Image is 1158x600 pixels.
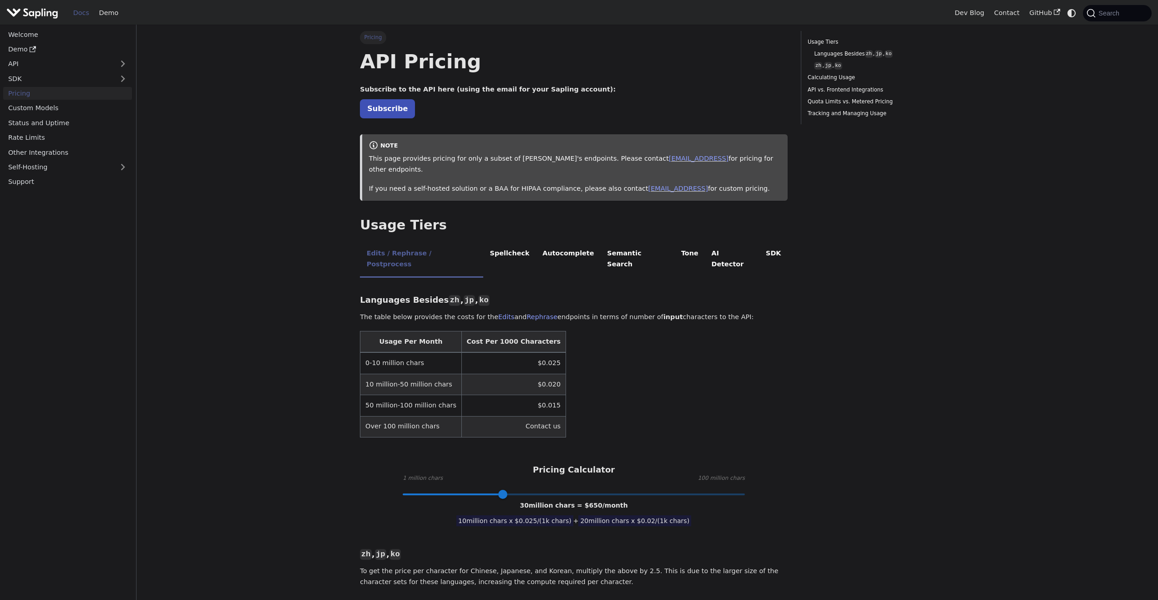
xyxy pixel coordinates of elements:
a: API [3,57,114,71]
li: Spellcheck [483,242,536,278]
p: If you need a self-hosted solution or a BAA for HIPAA compliance, please also contact for custom ... [369,183,781,194]
code: zh [449,295,460,306]
a: SDK [3,72,114,85]
span: Pricing [360,31,386,44]
span: Search [1096,10,1125,17]
button: Search (Command+K) [1083,5,1151,21]
span: 10 million chars x $ 0.025 /(1k chars) [456,515,573,526]
th: Usage Per Month [360,331,461,353]
span: 1 million chars [403,474,443,483]
h2: Usage Tiers [360,217,788,234]
code: zh [865,50,873,58]
span: 30 million chars = $ 650 /month [520,502,628,509]
li: Autocomplete [536,242,601,278]
a: Welcome [3,28,132,41]
a: Tracking and Managing Usage [808,109,931,118]
a: Pricing [3,87,132,100]
a: Edits [498,313,514,320]
a: API vs. Frontend Integrations [808,86,931,94]
div: note [369,141,781,152]
h1: API Pricing [360,49,788,74]
code: jp [875,50,883,58]
a: Self-Hosting [3,161,132,174]
td: 0-10 million chars [360,352,461,374]
a: [EMAIL_ADDRESS] [669,155,728,162]
a: Usage Tiers [808,38,931,46]
td: Contact us [461,416,566,437]
li: AI Detector [705,242,759,278]
a: Demo [94,6,123,20]
td: Over 100 million chars [360,416,461,437]
a: Rate Limits [3,131,132,144]
code: ko [478,295,490,306]
code: jp [824,62,832,70]
code: jp [464,295,475,306]
img: Sapling.ai [6,6,58,20]
strong: input [663,313,683,320]
code: ko [834,62,842,70]
code: zh [360,549,371,560]
a: Docs [68,6,94,20]
td: 50 million-100 million chars [360,395,461,416]
td: $0.015 [461,395,566,416]
button: Expand sidebar category 'API' [114,57,132,71]
a: Languages Besideszh,jp,ko [814,50,928,58]
li: SDK [759,242,788,278]
td: 10 million-50 million chars [360,374,461,395]
a: Calculating Usage [808,73,931,82]
a: [EMAIL_ADDRESS] [648,185,708,192]
li: Edits / Rephrase / Postprocess [360,242,483,278]
a: Demo [3,43,132,56]
code: zh [814,62,822,70]
nav: Breadcrumbs [360,31,788,44]
h3: , , [360,549,788,559]
a: Sapling.aiSapling.ai [6,6,61,20]
span: 20 million chars x $ 0.02 /(1k chars) [578,515,691,526]
td: $0.020 [461,374,566,395]
code: ko [885,50,893,58]
a: Quota Limits vs. Metered Pricing [808,97,931,106]
th: Cost Per 1000 Characters [461,331,566,353]
code: ko [389,549,401,560]
h3: Pricing Calculator [533,465,615,475]
button: Expand sidebar category 'SDK' [114,72,132,85]
strong: Subscribe to the API here (using the email for your Sapling account): [360,86,616,93]
a: Contact [989,6,1025,20]
a: Other Integrations [3,146,132,159]
p: To get the price per character for Chinese, Japanese, and Korean, multiply the above by 2.5. This... [360,566,788,588]
a: zh,jp,ko [814,61,928,70]
li: Tone [675,242,705,278]
a: Status and Uptime [3,116,132,129]
li: Semantic Search [601,242,675,278]
code: jp [375,549,386,560]
h3: Languages Besides , , [360,295,788,305]
td: $0.025 [461,352,566,374]
button: Switch between dark and light mode (currently system mode) [1065,6,1078,20]
span: + [573,517,579,524]
a: Rephrase [526,313,557,320]
a: Custom Models [3,102,132,115]
a: Support [3,175,132,188]
p: The table below provides the costs for the and endpoints in terms of number of characters to the ... [360,312,788,323]
p: This page provides pricing for only a subset of [PERSON_NAME]'s endpoints. Please contact for pri... [369,153,781,175]
span: 100 million chars [698,474,745,483]
a: GitHub [1024,6,1065,20]
a: Subscribe [360,99,415,118]
a: Dev Blog [950,6,989,20]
